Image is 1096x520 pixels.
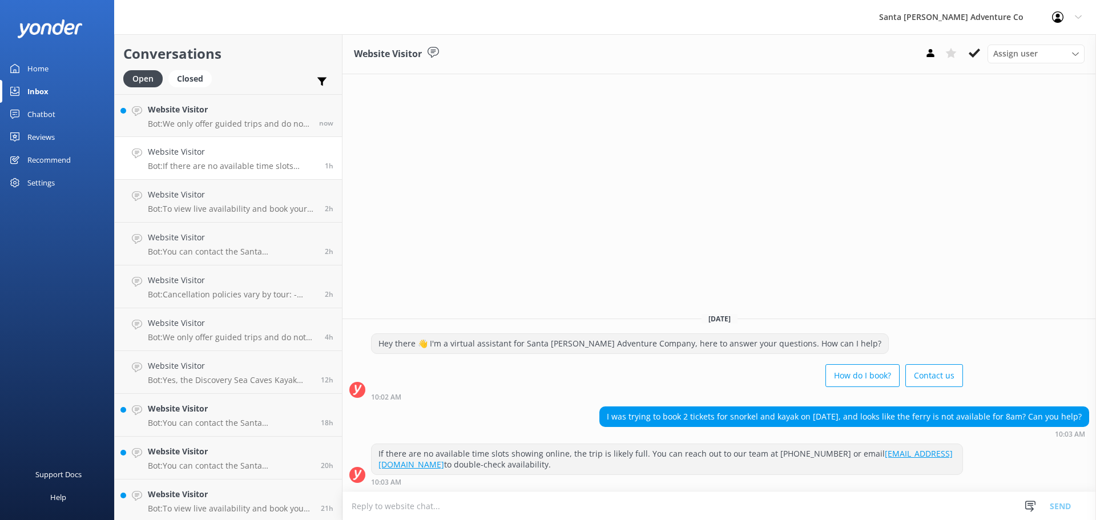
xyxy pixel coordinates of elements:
[702,314,738,324] span: [DATE]
[321,503,333,513] span: Aug 29 2025 02:19pm (UTC -07:00) America/Tijuana
[599,430,1089,438] div: Aug 30 2025 10:03am (UTC -07:00) America/Tijuana
[115,180,342,223] a: Website VisitorBot:To view live availability and book your Santa [PERSON_NAME] Adventure tour, cl...
[321,375,333,385] span: Aug 29 2025 10:35pm (UTC -07:00) America/Tijuana
[27,126,55,148] div: Reviews
[115,265,342,308] a: Website VisitorBot:Cancellation policies vary by tour: - Channel Islands tours: Full refunds if c...
[600,407,1089,426] div: I was trying to book 2 tickets for snorkel and kayak on [DATE], and looks like the ferry is not a...
[325,204,333,213] span: Aug 30 2025 09:21am (UTC -07:00) America/Tijuana
[371,478,963,486] div: Aug 30 2025 10:03am (UTC -07:00) America/Tijuana
[148,332,316,342] p: Bot: We only offer guided trips and do not rent equipment, including surfboards, without a lesson.
[115,394,342,437] a: Website VisitorBot:You can contact the Santa [PERSON_NAME] Adventure Co. team at [PHONE_NUMBER], ...
[354,47,422,62] h3: Website Visitor
[319,118,333,128] span: Aug 30 2025 11:25am (UTC -07:00) America/Tijuana
[371,394,401,401] strong: 10:02 AM
[27,148,71,171] div: Recommend
[148,402,312,415] h4: Website Visitor
[115,437,342,479] a: Website VisitorBot:You can contact the Santa [PERSON_NAME] Adventure Co. team at [PHONE_NUMBER], ...
[123,72,168,84] a: Open
[148,418,312,428] p: Bot: You can contact the Santa [PERSON_NAME] Adventure Co. team at [PHONE_NUMBER], or by emailing...
[325,332,333,342] span: Aug 30 2025 07:06am (UTC -07:00) America/Tijuana
[372,444,962,474] div: If there are no available time slots showing online, the trip is likely full. You can reach out t...
[115,137,342,180] a: Website VisitorBot:If there are no available time slots showing online, the trip is likely full. ...
[50,486,66,509] div: Help
[148,289,316,300] p: Bot: Cancellation policies vary by tour: - Channel Islands tours: Full refunds if canceled at lea...
[115,94,342,137] a: Website VisitorBot:We only offer guided trips and do not rent equipment. If you're interested in ...
[148,188,316,201] h4: Website Visitor
[148,317,316,329] h4: Website Visitor
[148,503,312,514] p: Bot: To view live availability and book your Santa [PERSON_NAME] Adventure tour, click [URL][DOMA...
[148,161,316,171] p: Bot: If there are no available time slots showing online, the trip is likely full. You can reach ...
[27,171,55,194] div: Settings
[325,161,333,171] span: Aug 30 2025 10:03am (UTC -07:00) America/Tijuana
[35,463,82,486] div: Support Docs
[321,418,333,428] span: Aug 29 2025 05:22pm (UTC -07:00) America/Tijuana
[148,461,312,471] p: Bot: You can contact the Santa [PERSON_NAME] Adventure Co. team at [PHONE_NUMBER], or by emailing...
[148,204,316,214] p: Bot: To view live availability and book your Santa [PERSON_NAME] Adventure tour, click [URL][DOMA...
[27,80,49,103] div: Inbox
[123,43,333,65] h2: Conversations
[17,19,83,38] img: yonder-white-logo.png
[1055,431,1085,438] strong: 10:03 AM
[27,57,49,80] div: Home
[372,334,888,353] div: Hey there 👋 I'm a virtual assistant for Santa [PERSON_NAME] Adventure Company, here to answer you...
[148,360,312,372] h4: Website Visitor
[148,103,311,116] h4: Website Visitor
[148,247,316,257] p: Bot: You can contact the Santa [PERSON_NAME] Adventure Co. team at [PHONE_NUMBER], or by emailing...
[115,308,342,351] a: Website VisitorBot:We only offer guided trips and do not rent equipment, including surfboards, wi...
[371,479,401,486] strong: 10:03 AM
[148,119,311,129] p: Bot: We only offer guided trips and do not rent equipment. If you're interested in a guided kayak...
[148,231,316,244] h4: Website Visitor
[148,445,312,458] h4: Website Visitor
[905,364,963,387] button: Contact us
[27,103,55,126] div: Chatbot
[148,274,316,287] h4: Website Visitor
[123,70,163,87] div: Open
[168,72,217,84] a: Closed
[148,375,312,385] p: Bot: Yes, the Discovery Sea Caves Kayak Tour includes paddling through scenic sea caves as part o...
[378,448,953,470] a: [EMAIL_ADDRESS][DOMAIN_NAME]
[115,223,342,265] a: Website VisitorBot:You can contact the Santa [PERSON_NAME] Adventure Co. team at [PHONE_NUMBER], ...
[115,351,342,394] a: Website VisitorBot:Yes, the Discovery Sea Caves Kayak Tour includes paddling through scenic sea c...
[993,47,1038,60] span: Assign user
[371,393,963,401] div: Aug 30 2025 10:02am (UTC -07:00) America/Tijuana
[321,461,333,470] span: Aug 29 2025 02:48pm (UTC -07:00) America/Tijuana
[988,45,1085,63] div: Assign User
[825,364,900,387] button: How do I book?
[148,488,312,501] h4: Website Visitor
[148,146,316,158] h4: Website Visitor
[168,70,212,87] div: Closed
[325,289,333,299] span: Aug 30 2025 08:54am (UTC -07:00) America/Tijuana
[325,247,333,256] span: Aug 30 2025 09:01am (UTC -07:00) America/Tijuana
